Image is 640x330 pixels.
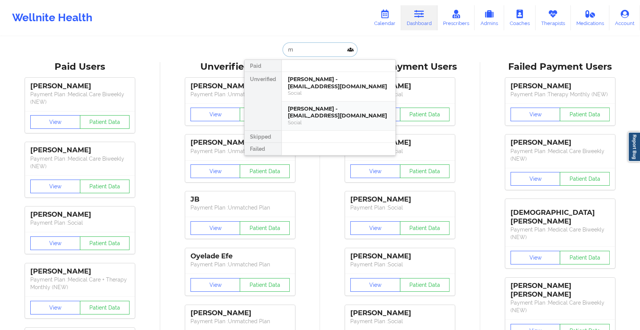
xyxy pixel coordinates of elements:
div: [PERSON_NAME] [350,82,450,91]
div: [PERSON_NAME] [30,210,130,219]
div: Social [288,90,389,96]
button: View [510,172,560,186]
div: [PERSON_NAME] [PERSON_NAME] [510,282,610,299]
button: Patient Data [400,221,450,235]
div: Failed Payment Users [485,61,635,73]
button: View [350,164,400,178]
p: Payment Plan : Medical Care Biweekly (NEW) [510,299,610,314]
button: Patient Data [560,251,610,264]
button: View [30,236,80,250]
button: Patient Data [240,278,290,292]
div: [PERSON_NAME] [510,82,610,91]
a: Calendar [368,5,401,30]
div: Failed [245,143,281,155]
a: Coaches [504,5,535,30]
button: View [190,164,240,178]
div: [PERSON_NAME] [190,309,290,317]
div: [PERSON_NAME] - [EMAIL_ADDRESS][DOMAIN_NAME] [288,105,389,119]
div: Skipped Payment Users [325,61,475,73]
p: Payment Plan : Unmatched Plan [190,91,290,98]
button: Patient Data [80,115,130,129]
p: Payment Plan : Therapy Monthly (NEW) [510,91,610,98]
button: View [350,221,400,235]
p: Payment Plan : Medical Care + Therapy Monthly (NEW) [30,276,130,291]
p: Payment Plan : Medical Care Biweekly (NEW) [30,91,130,106]
div: [PERSON_NAME] - [EMAIL_ADDRESS][DOMAIN_NAME] [288,76,389,90]
button: View [30,180,80,193]
button: Patient Data [80,236,130,250]
div: [DEMOGRAPHIC_DATA][PERSON_NAME] [510,203,610,226]
a: Medications [571,5,610,30]
div: Social [288,119,389,126]
div: [PERSON_NAME] [510,138,610,147]
div: [PERSON_NAME] [350,252,450,261]
p: Payment Plan : Unmatched Plan [190,317,290,325]
p: Payment Plan : Unmatched Plan [190,147,290,155]
div: [PERSON_NAME] [190,82,290,91]
button: Patient Data [240,164,290,178]
button: View [30,115,80,129]
p: Payment Plan : Medical Care Biweekly (NEW) [510,226,610,241]
button: Patient Data [400,164,450,178]
button: Patient Data [400,108,450,121]
p: Payment Plan : Social [30,219,130,227]
button: Patient Data [80,180,130,193]
div: JB [190,195,290,204]
div: [PERSON_NAME] [30,267,130,276]
a: Account [609,5,640,30]
button: View [510,251,560,264]
p: Payment Plan : Medical Care Biweekly (NEW) [30,155,130,170]
div: Skipped [245,131,281,143]
button: View [190,221,240,235]
p: Payment Plan : Unmatched Plan [190,204,290,211]
button: View [30,301,80,314]
p: Payment Plan : Social [350,204,450,211]
div: [PERSON_NAME] [350,309,450,317]
p: Payment Plan : Social [350,261,450,268]
button: Patient Data [80,301,130,314]
p: Payment Plan : Medical Care Biweekly (NEW) [510,147,610,163]
div: Paid [245,60,281,72]
p: Payment Plan : Unmatched Plan [190,261,290,268]
a: Report Bug [628,132,640,162]
div: [PERSON_NAME] [190,138,290,147]
button: Patient Data [240,108,290,121]
div: Unverified [245,72,281,131]
button: Patient Data [240,221,290,235]
button: View [510,108,560,121]
p: Payment Plan : Social [350,91,450,98]
a: Prescribers [437,5,475,30]
div: [PERSON_NAME] [350,195,450,204]
div: [PERSON_NAME] [350,138,450,147]
a: Therapists [535,5,571,30]
button: View [190,108,240,121]
button: Patient Data [400,278,450,292]
a: Admins [475,5,504,30]
div: Oyelade Efe [190,252,290,261]
a: Dashboard [401,5,437,30]
div: [PERSON_NAME] [30,82,130,91]
div: Unverified Users [165,61,315,73]
button: Patient Data [560,172,610,186]
div: [PERSON_NAME] [30,146,130,155]
button: Patient Data [560,108,610,121]
div: Paid Users [5,61,155,73]
button: View [350,278,400,292]
p: Payment Plan : Social [350,317,450,325]
button: View [190,278,240,292]
p: Payment Plan : Social [350,147,450,155]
